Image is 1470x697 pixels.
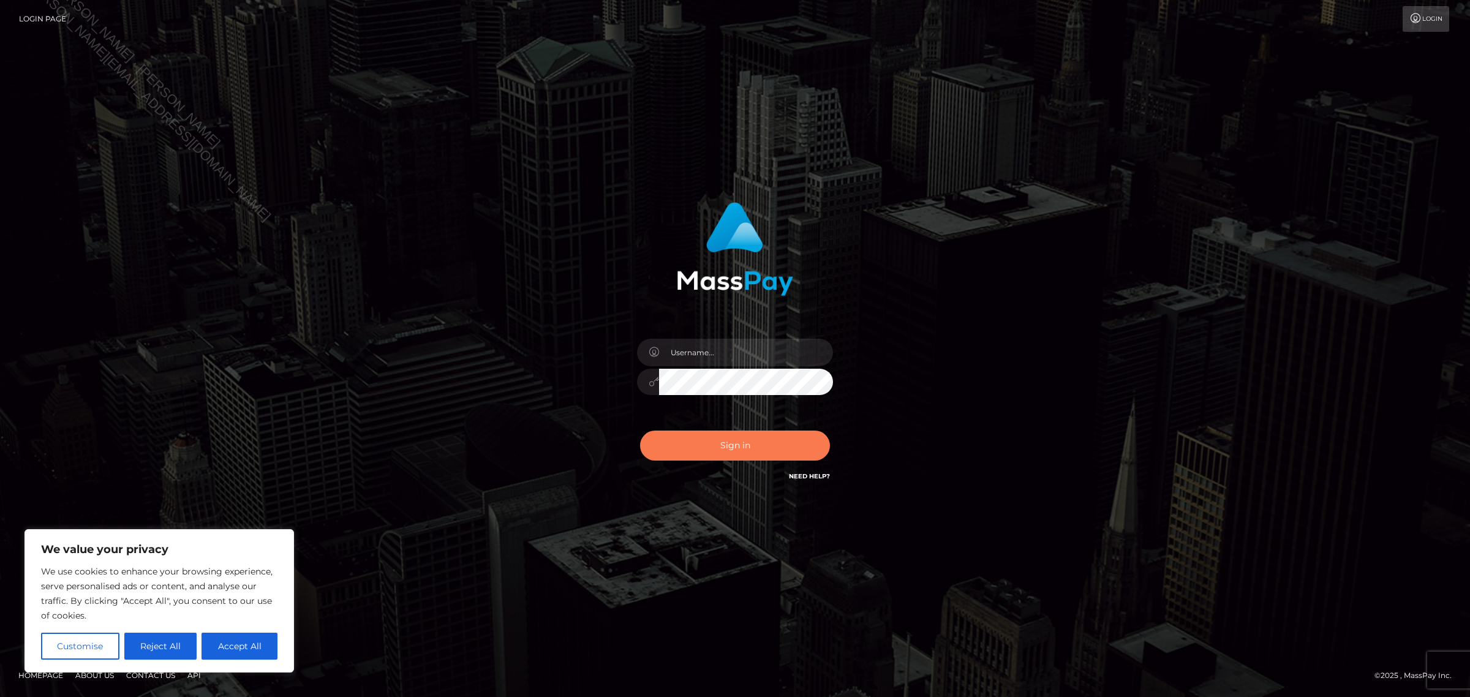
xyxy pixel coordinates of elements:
[183,666,206,685] a: API
[121,666,180,685] a: Contact Us
[677,202,793,296] img: MassPay Login
[19,6,66,32] a: Login Page
[640,431,830,461] button: Sign in
[202,633,277,660] button: Accept All
[659,339,833,366] input: Username...
[1374,669,1461,682] div: © 2025 , MassPay Inc.
[41,564,277,623] p: We use cookies to enhance your browsing experience, serve personalised ads or content, and analys...
[70,666,119,685] a: About Us
[13,666,68,685] a: Homepage
[41,542,277,557] p: We value your privacy
[41,633,119,660] button: Customise
[789,472,830,480] a: Need Help?
[24,529,294,673] div: We value your privacy
[1403,6,1449,32] a: Login
[124,633,197,660] button: Reject All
